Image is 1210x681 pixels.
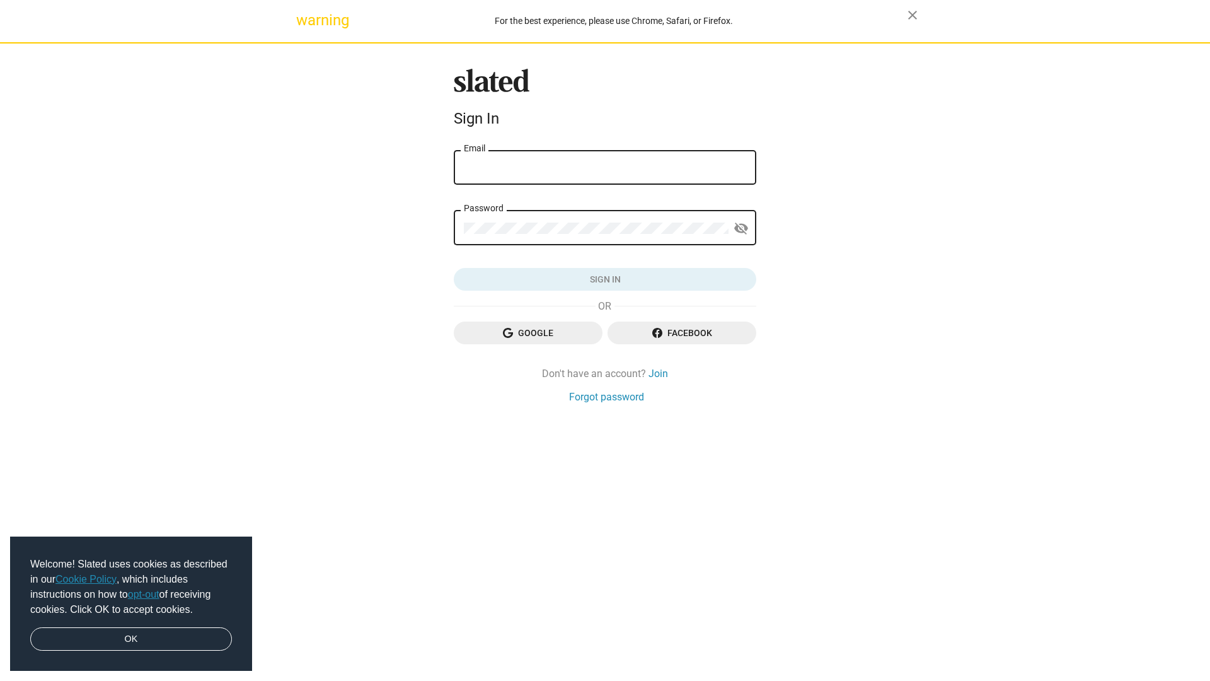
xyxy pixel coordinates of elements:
span: Facebook [618,322,746,344]
mat-icon: visibility_off [734,219,749,238]
div: Don't have an account? [454,367,756,380]
a: Forgot password [569,390,644,404]
sl-branding: Sign In [454,69,756,133]
a: Cookie Policy [55,574,117,585]
mat-icon: close [905,8,920,23]
a: Join [648,367,668,380]
span: Google [464,322,592,344]
button: Google [454,322,602,344]
button: Facebook [608,322,756,344]
mat-icon: warning [296,13,311,28]
span: Welcome! Slated uses cookies as described in our , which includes instructions on how to of recei... [30,557,232,617]
div: Sign In [454,110,756,127]
a: dismiss cookie message [30,627,232,651]
div: For the best experience, please use Chrome, Safari, or Firefox. [320,13,907,30]
div: cookieconsent [10,537,252,672]
button: Show password [729,216,754,242]
a: opt-out [128,589,159,600]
